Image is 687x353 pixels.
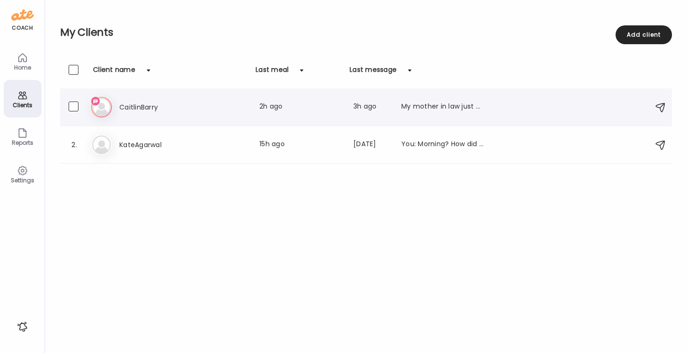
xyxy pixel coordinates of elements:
[401,139,484,150] div: You: Morning? How did the weekend go?
[256,65,289,80] div: Last meal
[6,140,39,146] div: Reports
[6,177,39,183] div: Settings
[119,102,202,113] h3: CaitlinBarry
[119,139,202,150] h3: KateAgarwal
[353,102,390,113] div: 3h ago
[93,65,135,80] div: Client name
[6,102,39,108] div: Clients
[353,139,390,150] div: [DATE]
[401,102,484,113] div: My mother in law just asked me again if I’m taking the shot. Either she doesn’t believe me or is ...
[69,139,80,150] div: 2.
[60,25,672,39] h2: My Clients
[6,64,39,71] div: Home
[12,24,33,32] div: coach
[259,139,342,150] div: 15h ago
[616,25,672,44] div: Add client
[350,65,397,80] div: Last message
[259,102,342,113] div: 2h ago
[11,8,34,23] img: ate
